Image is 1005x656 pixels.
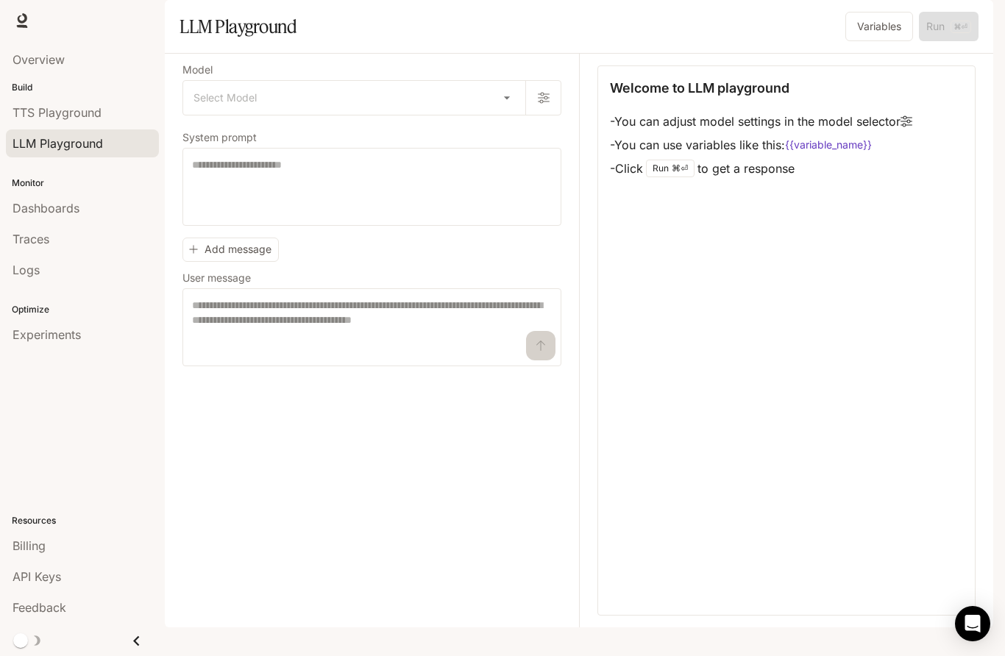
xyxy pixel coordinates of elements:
[610,157,912,180] li: - Click to get a response
[610,110,912,133] li: - You can adjust model settings in the model selector
[785,138,872,152] code: {{variable_name}}
[182,65,213,75] p: Model
[845,12,913,41] button: Variables
[610,78,789,98] p: Welcome to LLM playground
[646,160,695,177] div: Run
[182,273,251,283] p: User message
[672,164,688,173] p: ⌘⏎
[193,90,257,105] span: Select Model
[183,81,525,115] div: Select Model
[182,132,257,143] p: System prompt
[955,606,990,641] div: Open Intercom Messenger
[180,12,296,41] h1: LLM Playground
[610,133,912,157] li: - You can use variables like this:
[182,238,279,262] button: Add message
